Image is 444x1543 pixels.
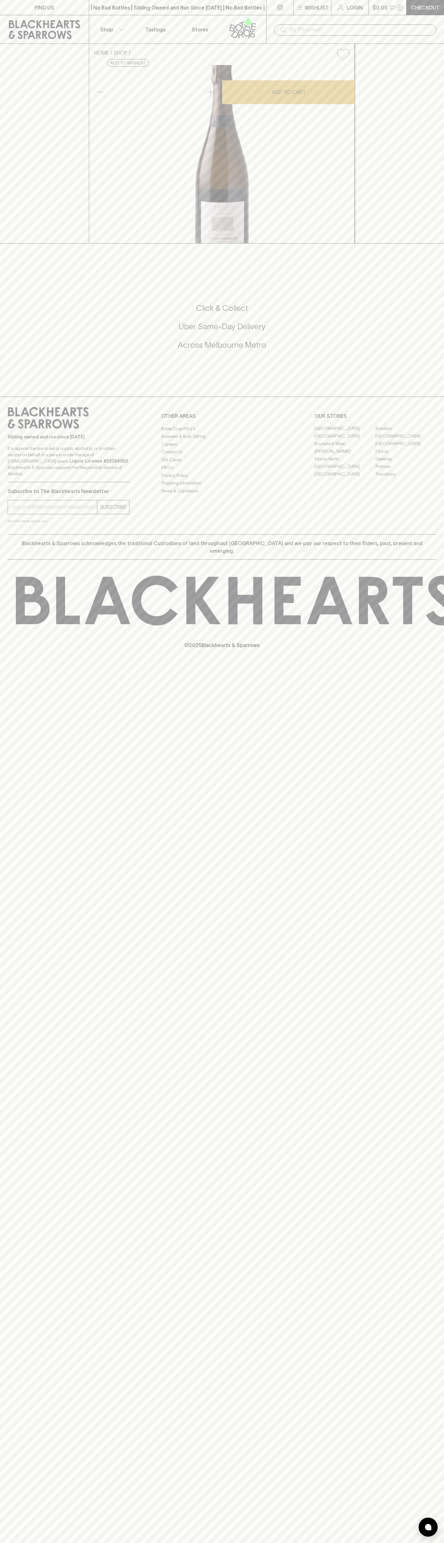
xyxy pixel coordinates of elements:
[8,303,436,313] h5: Click & Collect
[8,340,436,350] h5: Across Melbourne Metro
[272,88,306,96] p: ADD TO CART
[89,15,134,43] button: Shop
[97,500,129,514] button: SUBSCRIBE
[425,1524,431,1530] img: bubble-icon
[398,6,401,9] p: 0
[347,4,363,11] p: Login
[411,4,440,11] p: Checkout
[100,503,127,511] p: SUBSCRIBE
[161,425,283,432] a: Bottle Drop FAQ's
[94,50,109,56] a: HOME
[8,445,129,477] p: It is against the law to sell or supply alcohol to, or to obtain alcohol on behalf of a person un...
[375,463,436,471] a: Prahran
[100,26,113,33] p: Shop
[114,50,127,56] a: SHOP
[161,433,283,440] a: Business & Bulk Gifting
[178,15,222,43] a: Stores
[145,26,166,33] p: Tastings
[315,455,375,463] a: Fitzroy North
[305,4,329,11] p: Wishlist
[8,321,436,332] h5: Uber Same-Day Delivery
[375,455,436,463] a: Geelong
[192,26,208,33] p: Stores
[315,471,375,478] a: [GEOGRAPHIC_DATA]
[161,440,283,448] a: Careers
[161,412,283,420] p: OTHER AREAS
[375,432,436,440] a: [GEOGRAPHIC_DATA]
[8,487,129,495] p: Subscribe to The Blackhearts Newsletter
[161,464,283,471] a: FAQ's
[289,25,431,35] input: Try "Pinot noir"
[315,432,375,440] a: [GEOGRAPHIC_DATA]
[315,448,375,455] a: [PERSON_NAME]
[161,479,283,487] a: Shipping Information
[222,80,355,104] button: ADD TO CART
[8,518,129,524] p: We will never spam you
[107,59,149,67] button: Add to wishlist
[70,458,128,464] strong: Liquor License #32064953
[161,471,283,479] a: Privacy Policy
[35,4,54,11] p: FIND US
[315,425,375,432] a: [GEOGRAPHIC_DATA]
[373,4,388,11] p: $0.00
[8,434,129,440] p: Sibling owned and run since [DATE]
[335,46,352,63] button: Add to wishlist
[315,440,375,448] a: Brunswick West
[13,502,97,512] input: e.g. jane@blackheartsandsparrows.com.au
[375,425,436,432] a: Braddon
[375,471,436,478] a: Thornbury
[133,15,178,43] a: Tastings
[375,448,436,455] a: Fitzroy
[315,412,436,420] p: OUR STORES
[315,463,375,471] a: [GEOGRAPHIC_DATA]
[12,539,432,555] p: Blackhearts & Sparrows acknowledges the traditional Custodians of land throughout [GEOGRAPHIC_DAT...
[161,448,283,456] a: Contact Us
[8,277,436,384] div: Call to action block
[89,65,355,243] img: 34410.png
[375,440,436,448] a: [GEOGRAPHIC_DATA]
[161,456,283,464] a: Gift Cards
[161,487,283,495] a: Terms & Conditions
